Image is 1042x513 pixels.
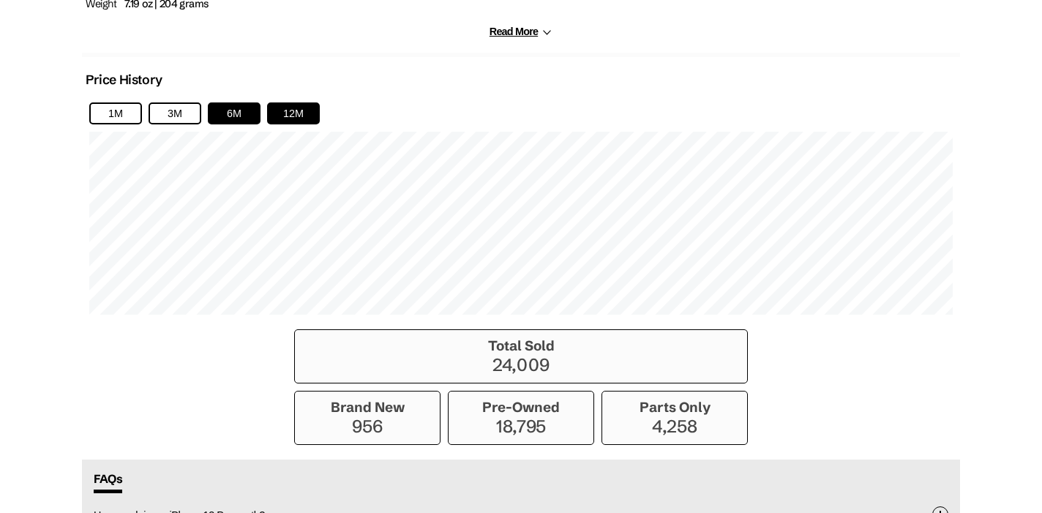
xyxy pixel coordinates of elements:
button: 6M [208,102,260,124]
span: FAQs [94,471,122,493]
button: 3M [149,102,201,124]
h2: Price History [86,72,162,88]
h3: Brand New [302,399,432,416]
h3: Parts Only [610,399,740,416]
button: Read More [490,26,552,38]
h3: Total Sold [302,337,740,354]
button: 12M [267,102,320,124]
p: 18,795 [456,416,586,437]
button: 1M [89,102,142,124]
p: 4,258 [610,416,740,437]
p: 956 [302,416,432,437]
h3: Pre-Owned [456,399,586,416]
p: 24,009 [302,354,740,375]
